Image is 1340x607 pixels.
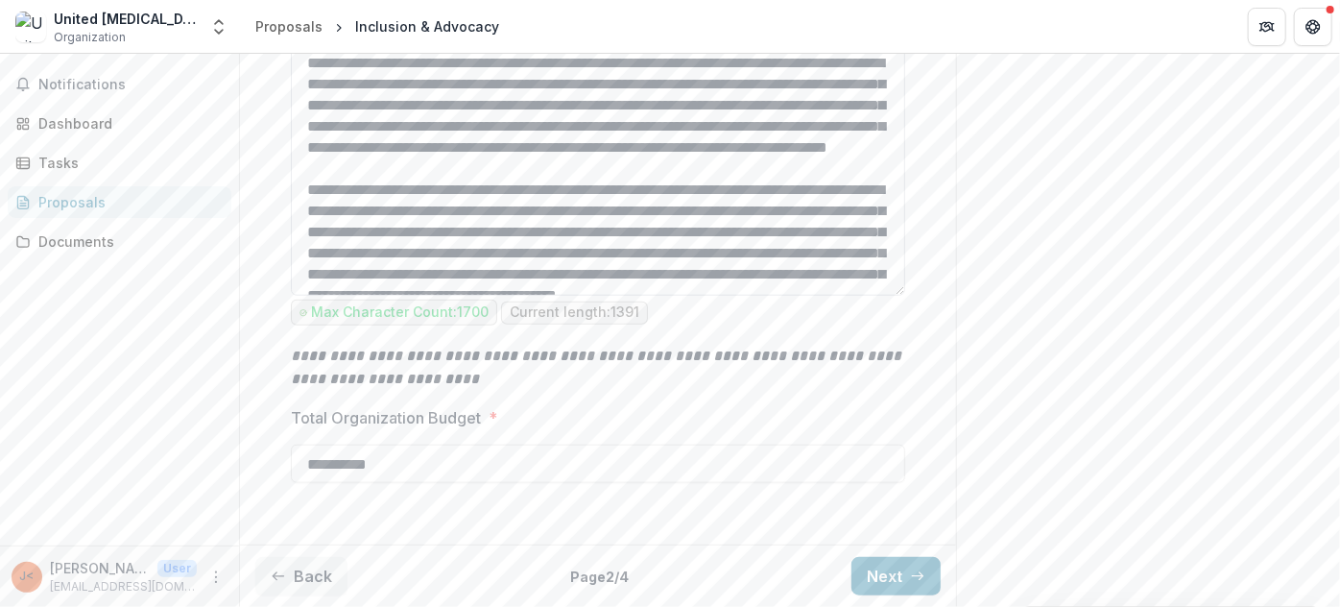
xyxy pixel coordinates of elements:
div: United [MEDICAL_DATA] Association of Eastern [US_STATE] Inc. [54,9,198,29]
div: Tasks [38,153,216,173]
button: Partners [1248,8,1286,46]
div: Proposals [255,16,323,36]
div: Documents [38,231,216,252]
span: Notifications [38,77,224,93]
p: [EMAIL_ADDRESS][DOMAIN_NAME] [50,578,197,595]
nav: breadcrumb [248,12,507,40]
button: Back [255,557,347,595]
p: User [157,560,197,577]
div: Proposals [38,192,216,212]
button: Next [851,557,941,595]
div: Dashboard [38,113,216,134]
p: Page 2 / 4 [570,567,629,587]
a: Tasks [8,147,231,179]
span: Organization [54,29,126,46]
a: Proposals [8,186,231,218]
a: Dashboard [8,108,231,139]
button: Open entity switcher [205,8,232,46]
a: Documents [8,226,231,257]
div: Inclusion & Advocacy [355,16,499,36]
p: Current length: 1391 [510,304,639,321]
button: More [204,566,227,589]
a: Proposals [248,12,330,40]
div: Joanna Marrero <grants@ucpect.org> <grants@ucpect.org> [20,571,35,583]
button: Notifications [8,69,231,100]
p: Total Organization Budget [291,406,481,429]
img: United Cerebral Palsy Association of Eastern Connecticut Inc. [15,12,46,42]
button: Get Help [1294,8,1332,46]
p: Max Character Count: 1700 [311,304,489,321]
p: [PERSON_NAME] <[EMAIL_ADDRESS][DOMAIN_NAME]> <[EMAIL_ADDRESS][DOMAIN_NAME]> [50,558,150,578]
